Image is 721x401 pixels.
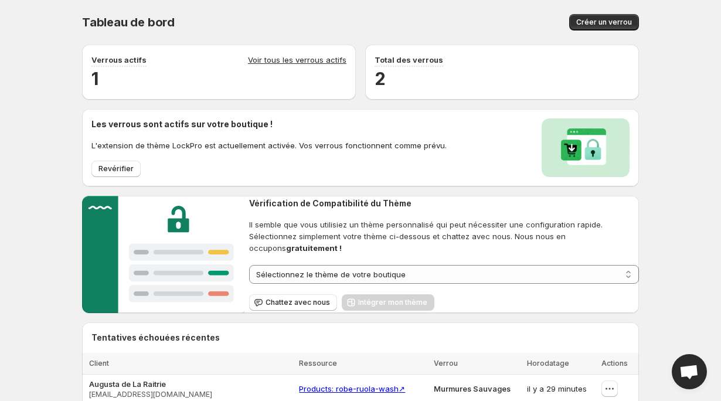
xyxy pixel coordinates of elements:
[375,67,630,90] h2: 2
[249,219,639,254] span: Il semble que vous utilisiez un thème personnalisé qui peut nécessiter une configuration rapide. ...
[672,354,707,389] div: Open chat
[286,243,342,253] strong: gratuitement !
[299,384,405,393] a: Products: robe-ruola-wash↗
[91,67,346,90] h2: 1
[375,54,443,66] p: Total des verrous
[248,54,346,67] a: Voir tous les verrous actifs
[249,198,639,209] h2: Vérification de Compatibilité du Thème
[601,359,628,368] span: Actions
[249,294,337,311] button: Chattez avec nous
[299,359,337,368] span: Ressource
[82,196,244,313] img: Customer support
[98,164,134,174] span: Revérifier
[542,118,630,177] img: Locks activated
[89,359,109,368] span: Client
[569,14,639,30] button: Créer un verrou
[89,378,292,390] span: Augusta de La Raitrie
[527,359,569,368] span: Horodatage
[434,359,458,368] span: Verrou
[91,118,447,130] h2: Les verrous sont actifs sur votre boutique !
[576,18,632,27] span: Créer un verrou
[82,15,175,29] span: Tableau de bord
[266,298,330,307] span: Chattez avec nous
[91,54,147,66] p: Verrous actifs
[91,161,141,177] button: Revérifier
[91,140,447,151] p: L'extension de thème LockPro est actuellement activée. Vos verrous fonctionnent comme prévu.
[527,384,587,393] span: il y a 29 minutes
[91,332,220,344] h2: Tentatives échouées récentes
[89,390,292,399] span: [EMAIL_ADDRESS][DOMAIN_NAME]
[434,384,511,393] span: Murmures Sauvages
